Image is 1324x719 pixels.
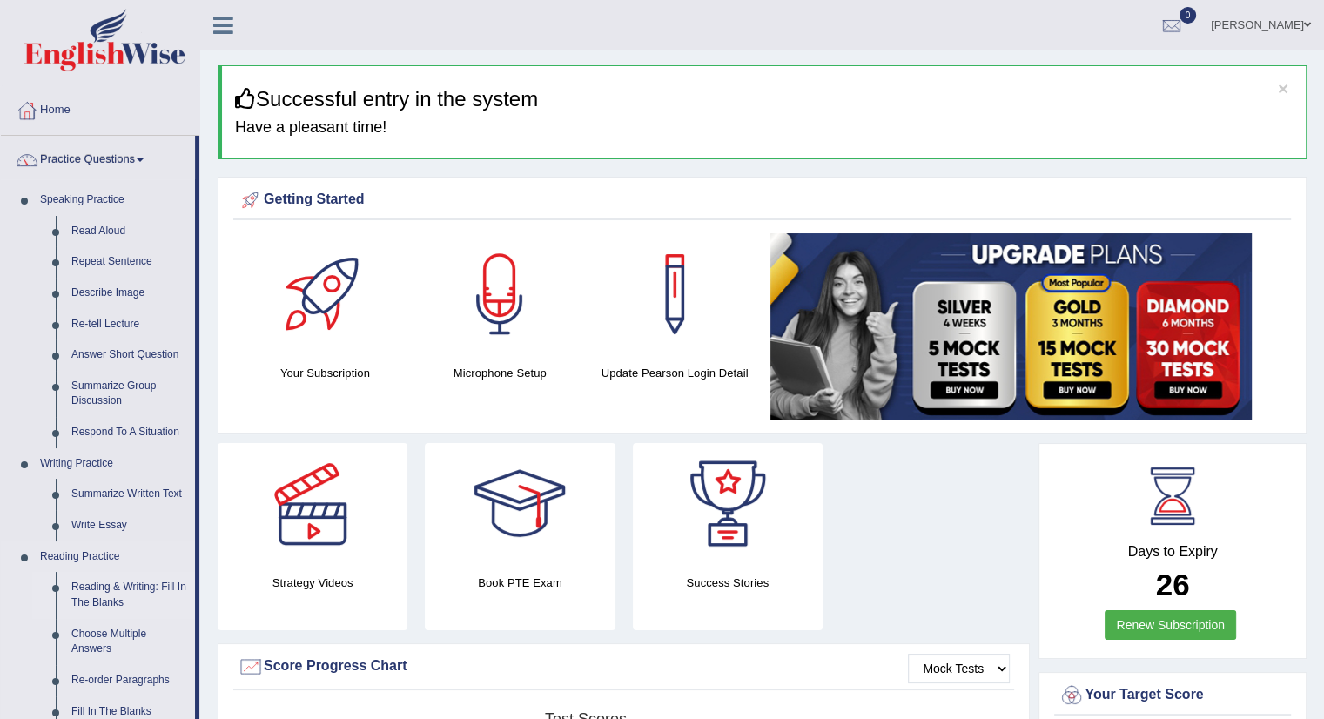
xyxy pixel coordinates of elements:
a: Renew Subscription [1105,610,1236,640]
h4: Update Pearson Login Detail [596,364,754,382]
a: Describe Image [64,278,195,309]
a: Summarize Group Discussion [64,371,195,417]
div: Your Target Score [1059,682,1287,709]
span: 0 [1180,7,1197,24]
a: Read Aloud [64,216,195,247]
a: Speaking Practice [32,185,195,216]
h3: Successful entry in the system [235,88,1293,111]
a: Re-tell Lecture [64,309,195,340]
a: Practice Questions [1,136,195,179]
a: Reading & Writing: Fill In The Blanks [64,572,195,618]
img: small5.jpg [770,233,1252,420]
a: Home [1,86,199,130]
h4: Book PTE Exam [425,574,615,592]
h4: Have a pleasant time! [235,119,1293,137]
a: Answer Short Question [64,339,195,371]
h4: Strategy Videos [218,574,407,592]
a: Summarize Written Text [64,479,195,510]
h4: Success Stories [633,574,823,592]
div: Getting Started [238,187,1287,213]
a: Re-order Paragraphs [64,665,195,696]
a: Write Essay [64,510,195,541]
div: Score Progress Chart [238,654,1010,680]
a: Respond To A Situation [64,417,195,448]
a: Repeat Sentence [64,246,195,278]
h4: Days to Expiry [1059,544,1287,560]
a: Writing Practice [32,448,195,480]
h4: Microphone Setup [421,364,579,382]
h4: Your Subscription [246,364,404,382]
a: Reading Practice [32,541,195,573]
b: 26 [1156,568,1190,601]
a: Choose Multiple Answers [64,619,195,665]
button: × [1278,79,1288,97]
